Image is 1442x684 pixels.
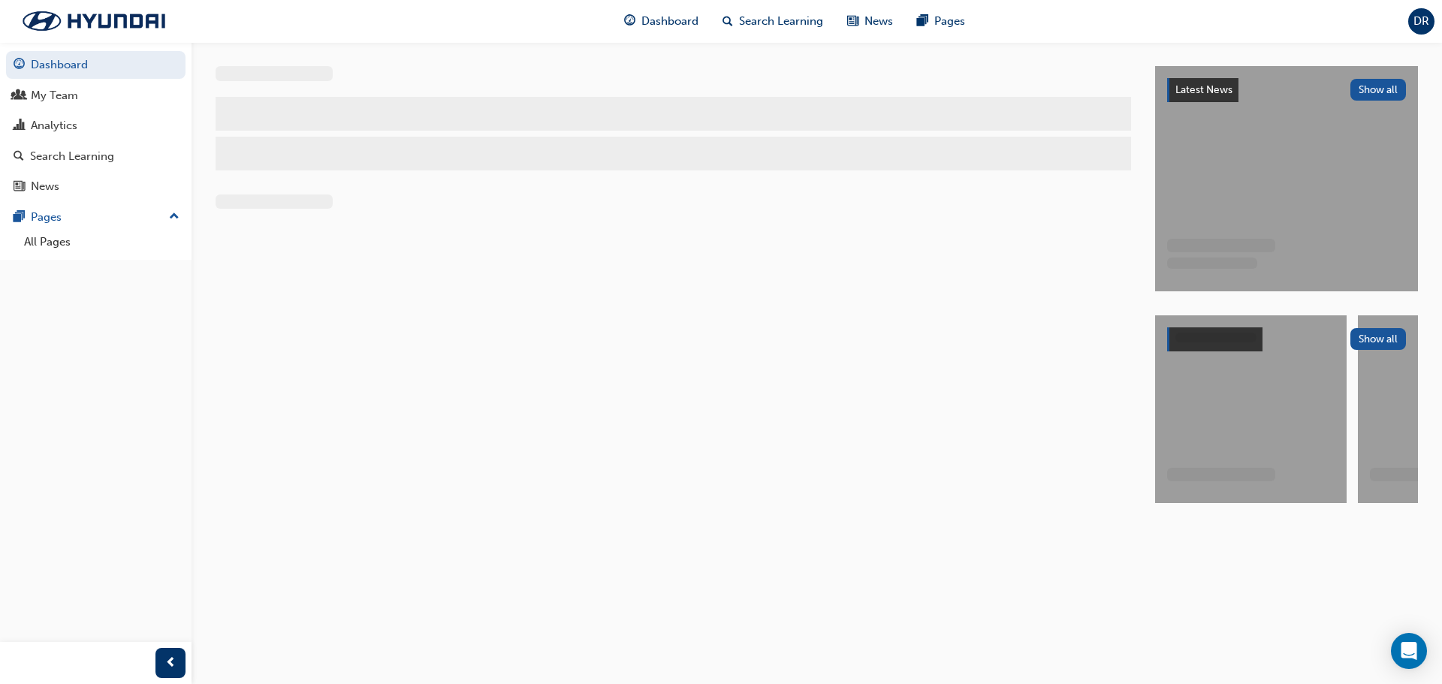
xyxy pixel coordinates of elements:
span: chart-icon [14,119,25,133]
span: pages-icon [14,211,25,224]
button: Show all [1350,79,1407,101]
div: My Team [31,87,78,104]
span: Dashboard [641,13,698,30]
img: Trak [8,5,180,37]
a: Show all [1167,327,1406,351]
span: Latest News [1175,83,1232,96]
span: guage-icon [624,12,635,31]
span: people-icon [14,89,25,103]
span: prev-icon [165,654,176,673]
span: up-icon [169,207,179,227]
span: DR [1413,13,1429,30]
span: news-icon [14,180,25,194]
span: pages-icon [917,12,928,31]
div: Pages [31,209,62,226]
button: DR [1408,8,1434,35]
span: News [864,13,893,30]
a: All Pages [18,231,186,254]
a: News [6,173,186,200]
span: news-icon [847,12,858,31]
a: My Team [6,82,186,110]
button: Show all [1350,328,1407,350]
button: Pages [6,203,186,231]
div: Open Intercom Messenger [1391,633,1427,669]
a: Dashboard [6,51,186,79]
a: guage-iconDashboard [612,6,710,37]
a: news-iconNews [835,6,905,37]
a: search-iconSearch Learning [710,6,835,37]
span: search-icon [14,150,24,164]
a: Analytics [6,112,186,140]
div: News [31,178,59,195]
a: pages-iconPages [905,6,977,37]
a: Latest NewsShow all [1167,78,1406,102]
span: search-icon [723,12,733,31]
span: guage-icon [14,59,25,72]
span: Search Learning [739,13,823,30]
a: Search Learning [6,143,186,170]
div: Analytics [31,117,77,134]
span: Pages [934,13,965,30]
div: Search Learning [30,148,114,165]
button: DashboardMy TeamAnalyticsSearch LearningNews [6,48,186,203]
